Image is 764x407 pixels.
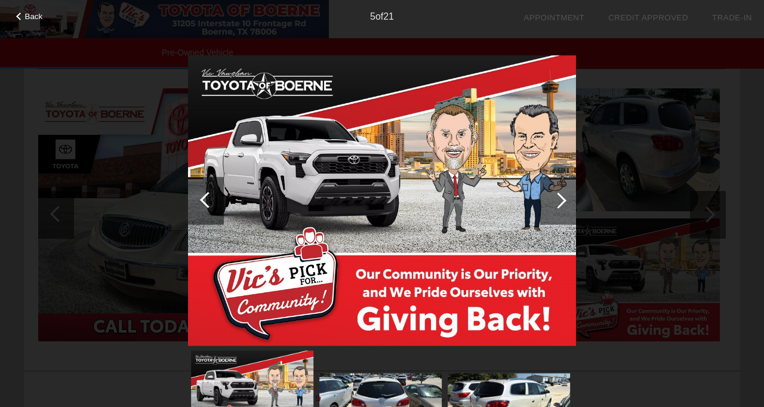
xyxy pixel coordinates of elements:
a: Trade-In [712,13,752,22]
span: 5 [370,11,375,21]
a: Appointment [523,13,584,22]
span: Back [25,12,43,21]
img: image.aspx [188,55,576,346]
a: Credit Approved [608,13,688,22]
span: 21 [383,11,394,21]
